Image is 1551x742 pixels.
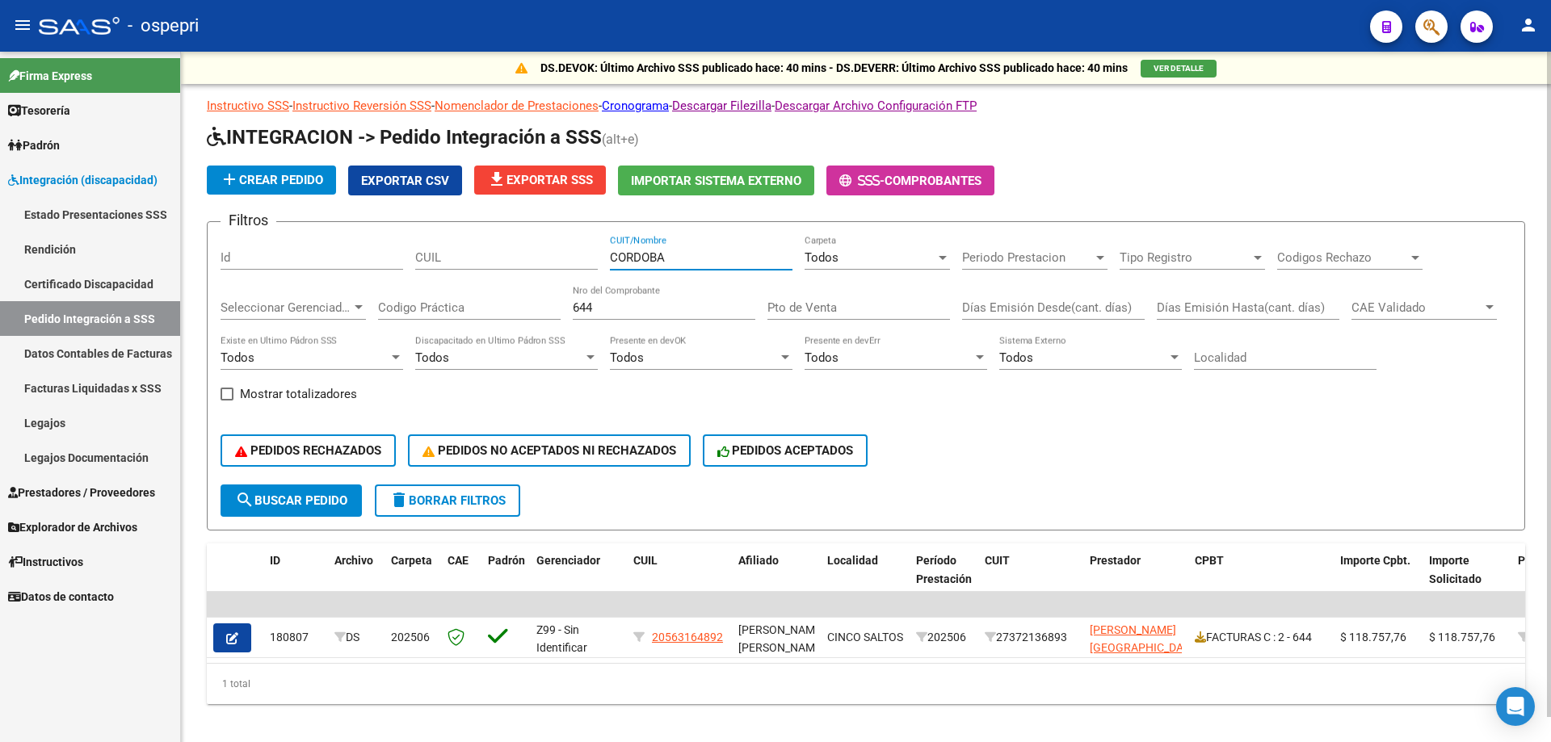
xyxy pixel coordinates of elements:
p: - - - - - [207,97,1525,115]
span: VER DETALLE [1154,64,1204,73]
span: CUIL [633,554,658,567]
span: $ 118.757,76 [1429,631,1495,643]
span: Integración (discapacidad) [8,171,158,189]
button: PEDIDOS RECHAZADOS [221,434,396,467]
datatable-header-cell: Afiliado [732,543,821,614]
div: 180807 [270,628,322,647]
span: (alt+e) [602,132,639,147]
datatable-header-cell: Archivo [328,543,385,614]
span: Crear Pedido [220,173,323,187]
button: PEDIDOS NO ACEPTADOS NI RECHAZADOS [408,434,691,467]
datatable-header-cell: Importe Solicitado [1423,543,1511,614]
a: Descargar Filezilla [672,99,771,113]
span: CPBT [1195,554,1224,567]
span: $ 118.757,76 [1340,631,1406,643]
span: Codigos Rechazo [1277,250,1408,265]
span: Afiliado [738,554,779,567]
a: Cronograma [602,99,669,113]
datatable-header-cell: Importe Cpbt. [1334,543,1423,614]
span: Todos [999,350,1033,365]
span: Carpeta [391,554,432,567]
span: 202506 [391,631,430,643]
span: Padrón [488,554,525,567]
span: [PERSON_NAME], [PERSON_NAME] , - [738,623,827,673]
span: Tipo Registro [1120,250,1250,265]
span: Buscar Pedido [235,493,347,508]
span: Período Prestación [916,554,972,585]
span: Prestadores / Proveedores [8,484,155,501]
mat-icon: person [1519,15,1538,35]
datatable-header-cell: Localidad [821,543,910,614]
h3: Filtros [221,209,276,232]
span: Tesorería [8,102,70,119]
span: Exportar SSS [487,173,593,187]
datatable-header-cell: CUIT [978,543,1083,614]
span: Comprobantes [885,174,981,188]
span: 20563164892 [652,631,723,643]
span: Todos [415,350,449,365]
mat-icon: add [220,170,239,189]
span: Prestador [1090,554,1141,567]
span: Padrón [8,136,60,154]
button: Exportar SSS [474,166,606,195]
span: Datos de contacto [8,588,114,606]
span: Importe Cpbt. [1340,554,1410,567]
button: Importar Sistema Externo [618,166,814,195]
span: Z99 - Sin Identificar [536,623,587,655]
datatable-header-cell: CAE [441,543,481,614]
button: Exportar CSV [348,166,462,195]
span: Mostrar totalizadores [240,384,357,404]
div: FACTURAS C : 2 - 644 [1195,628,1327,647]
span: Localidad [827,554,878,567]
button: Crear Pedido [207,166,336,195]
span: Importar Sistema Externo [631,174,801,188]
mat-icon: menu [13,15,32,35]
span: Periodo Prestacion [962,250,1093,265]
span: - ospepri [128,8,199,44]
span: PEDIDOS RECHAZADOS [235,443,381,458]
a: Nomenclador de Prestaciones [435,99,599,113]
mat-icon: file_download [487,170,506,189]
span: Borrar Filtros [389,493,506,508]
div: 202506 [916,628,972,647]
div: Open Intercom Messenger [1496,687,1535,726]
datatable-header-cell: Prestador [1083,543,1188,614]
p: DS.DEVOK: Último Archivo SSS publicado hace: 40 mins - DS.DEVERR: Último Archivo SSS publicado ha... [540,59,1128,77]
datatable-header-cell: Carpeta [385,543,441,614]
mat-icon: search [235,490,254,509]
span: ID [270,554,280,567]
datatable-header-cell: CUIL [627,543,732,614]
span: CUIT [985,554,1010,567]
button: -Comprobantes [826,166,994,195]
span: - [839,174,885,188]
span: Seleccionar Gerenciador [221,300,351,315]
span: PEDIDOS ACEPTADOS [717,443,854,458]
div: 1 total [207,664,1525,704]
button: VER DETALLE [1141,60,1217,78]
span: Importe Solicitado [1429,554,1482,585]
mat-icon: delete [389,490,409,509]
datatable-header-cell: ID [263,543,328,614]
span: Todos [805,350,839,365]
a: Instructivo Reversión SSS [292,99,431,113]
span: Gerenciador [536,554,600,567]
datatable-header-cell: Período Prestación [910,543,978,614]
div: 27372136893 [985,628,1077,647]
span: Archivo [334,554,373,567]
span: Todos [221,350,254,365]
span: CAE [448,554,469,567]
button: Buscar Pedido [221,484,362,517]
span: INTEGRACION -> Pedido Integración a SSS [207,126,602,149]
span: Todos [610,350,644,365]
span: PEDIDOS NO ACEPTADOS NI RECHAZADOS [422,443,676,458]
div: DS [334,628,378,647]
button: Borrar Filtros [375,484,520,517]
span: Exportar CSV [361,174,449,188]
span: Firma Express [8,67,92,85]
span: CINCO SALTOS [827,631,903,643]
datatable-header-cell: Padrón [481,543,530,614]
datatable-header-cell: CPBT [1188,543,1334,614]
datatable-header-cell: Gerenciador [530,543,627,614]
a: Descargar Archivo Configuración FTP [775,99,977,113]
span: Instructivos [8,553,83,571]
